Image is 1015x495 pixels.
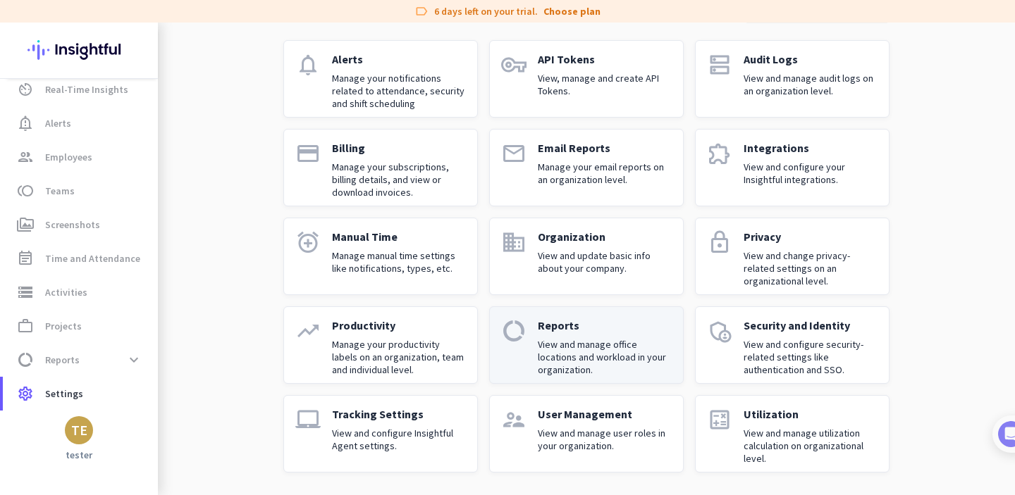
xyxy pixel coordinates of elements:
[501,318,527,344] i: data_usage
[332,72,466,110] p: Manage your notifications related to attendance, security and shift scheduling
[332,427,466,452] p: View and configure Insightful Agent settings.
[295,407,321,432] i: laptop_mac
[489,129,684,206] a: emailEmail ReportsManage your email reports on an organization level.
[695,129,890,206] a: extensionIntegrationsView and configure your Insightful integrations.
[538,407,672,421] p: User Management
[3,242,158,275] a: event_noteTime and Attendance
[45,385,83,402] span: Settings
[744,407,878,421] p: Utilization
[744,249,878,287] p: View and change privacy-related settings on an organizational level.
[45,216,100,233] span: Screenshots
[3,275,158,309] a: storageActivities
[332,338,466,376] p: Manage your productivity labels on an organization, team and individual level.
[121,347,147,372] button: expand_more
[538,161,672,186] p: Manage your email reports on an organization level.
[695,395,890,472] a: calculateUtilizationView and manage utilization calculation on organizational level.
[45,81,128,98] span: Real-Time Insights
[45,351,80,368] span: Reports
[17,81,34,98] i: av_timer
[538,230,672,244] p: Organization
[17,182,34,199] i: toll
[538,427,672,452] p: View and manage user roles in your organization.
[45,250,140,267] span: Time and Attendance
[707,407,732,432] i: calculate
[295,318,321,344] i: trending_up
[332,249,466,275] p: Manage manual time settings like notifications, types, etc.
[17,216,34,233] i: perm_media
[3,309,158,343] a: work_outlineProjects
[744,230,878,244] p: Privacy
[538,338,672,376] p: View and manage office locations and workload in your organization.
[744,72,878,97] p: View and manage audit logs on an organization level.
[538,249,672,275] p: View and update basic info about your company.
[744,52,878,66] p: Audit Logs
[489,306,684,384] a: data_usageReportsView and manage office locations and workload in your organization.
[707,52,732,77] i: dns
[295,141,321,166] i: payment
[17,318,34,334] i: work_outline
[283,129,478,206] a: paymentBillingManage your subscriptions, billing details, and view or download invoices.
[489,218,684,295] a: domainOrganizationView and update basic info about your company.
[538,72,672,97] p: View, manage and create API Tokens.
[45,115,71,132] span: Alerts
[45,149,92,165] span: Employees
[3,208,158,242] a: perm_mediaScreenshots
[332,318,466,332] p: Productivity
[707,230,732,255] i: lock
[17,284,34,301] i: storage
[744,318,878,332] p: Security and Identity
[538,318,672,332] p: Reports
[707,141,732,166] i: extension
[744,141,878,155] p: Integrations
[489,40,684,118] a: vpn_keyAPI TokensView, manage and create API Tokens.
[332,52,466,66] p: Alerts
[489,395,684,472] a: supervisor_accountUser ManagementView and manage user roles in your organization.
[332,407,466,421] p: Tracking Settings
[501,407,527,432] i: supervisor_account
[3,73,158,106] a: av_timerReal-Time Insights
[3,140,158,174] a: groupEmployees
[332,141,466,155] p: Billing
[744,161,878,186] p: View and configure your Insightful integrations.
[695,218,890,295] a: lockPrivacyView and change privacy-related settings on an organizational level.
[283,306,478,384] a: trending_upProductivityManage your productivity labels on an organization, team and individual le...
[295,52,321,77] i: notifications
[707,318,732,344] i: admin_panel_settings
[501,141,527,166] i: email
[17,115,34,132] i: notification_important
[538,52,672,66] p: API Tokens
[3,174,158,208] a: tollTeams
[3,106,158,140] a: notification_importantAlerts
[17,351,34,368] i: data_usage
[695,306,890,384] a: admin_panel_settingsSecurity and IdentityView and configure security-related settings like authen...
[414,4,429,18] i: label
[332,230,466,244] p: Manual Time
[3,377,158,411] a: settingsSettings
[695,40,890,118] a: dnsAudit LogsView and manage audit logs on an organization level.
[283,40,478,118] a: notificationsAlertsManage your notifications related to attendance, security and shift scheduling
[3,343,158,377] a: data_usageReportsexpand_more
[27,23,130,77] img: Insightful logo
[538,141,672,155] p: Email Reports
[283,218,478,295] a: alarm_addManual TimeManage manual time settings like notifications, types, etc.
[45,318,82,334] span: Projects
[332,161,466,199] p: Manage your subscriptions, billing details, and view or download invoices.
[283,395,478,472] a: laptop_macTracking SettingsView and configure Insightful Agent settings.
[501,52,527,77] i: vpn_key
[295,230,321,255] i: alarm_add
[744,427,878,465] p: View and manage utilization calculation on organizational level.
[45,284,87,301] span: Activities
[17,149,34,165] i: group
[543,4,601,18] a: Choose plan
[501,230,527,255] i: domain
[45,182,75,199] span: Teams
[71,423,87,437] div: TE
[17,250,34,267] i: event_note
[744,338,878,376] p: View and configure security-related settings like authentication and SSO.
[17,385,34,402] i: settings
